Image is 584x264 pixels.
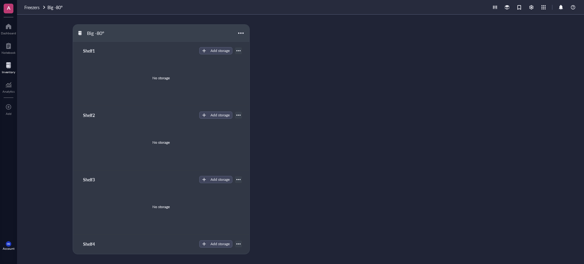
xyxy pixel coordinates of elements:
div: Add storage [210,241,230,247]
span: A [7,4,10,12]
a: Freezers [24,4,46,11]
span: MK [7,243,10,245]
div: Shelf4 [80,240,117,248]
div: Add storage [210,48,230,53]
div: No storage [152,204,170,210]
div: Shelf1 [80,46,117,55]
div: Shelf2 [80,111,117,119]
button: Add storage [199,240,232,248]
a: Inventory [2,60,15,74]
div: Big -80° [84,28,121,38]
div: Dashboard [1,31,16,35]
a: Big -80° [47,4,64,11]
span: Freezers [24,4,40,10]
div: No storage [152,75,170,81]
div: Shelf3 [80,175,117,184]
div: No storage [152,140,170,145]
button: Add storage [199,176,232,183]
div: Add storage [210,112,230,118]
div: Inventory [2,70,15,74]
div: Notebook [2,51,16,54]
button: Add storage [199,111,232,119]
a: Notebook [2,41,16,54]
a: Dashboard [1,22,16,35]
a: Analytics [2,80,15,93]
div: Add [6,112,12,115]
div: Analytics [2,90,15,93]
div: Account [3,247,15,250]
div: Add storage [210,177,230,182]
button: Add storage [199,47,232,54]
